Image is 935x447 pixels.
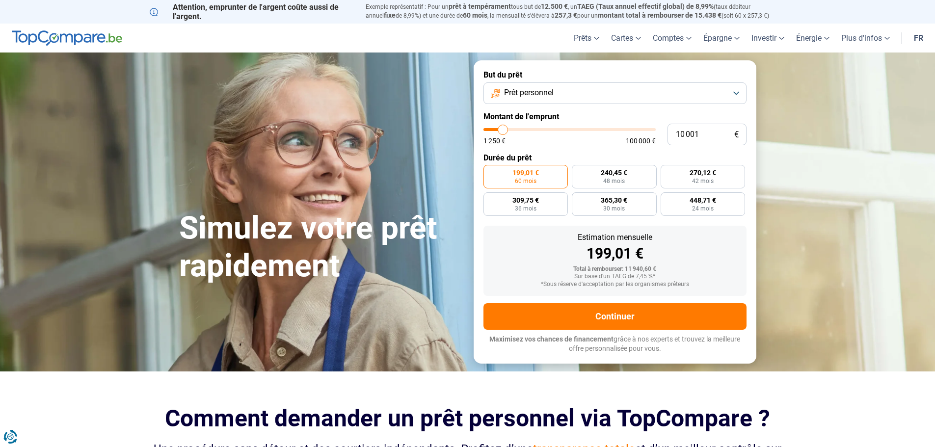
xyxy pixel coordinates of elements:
[463,11,487,19] span: 60 mois
[12,30,122,46] img: TopCompare
[384,11,396,19] span: fixe
[605,24,647,53] a: Cartes
[603,206,625,211] span: 30 mois
[697,24,746,53] a: Épargne
[601,197,627,204] span: 365,30 €
[601,169,627,176] span: 240,45 €
[504,87,554,98] span: Prêt personnel
[483,82,747,104] button: Prêt personnel
[690,169,716,176] span: 270,12 €
[515,178,536,184] span: 60 mois
[483,70,747,79] label: But du prêt
[491,266,739,273] div: Total à rembourser: 11 940,60 €
[150,405,786,432] h2: Comment demander un prêt personnel via TopCompare ?
[449,2,511,10] span: prêt à tempérament
[690,197,716,204] span: 448,71 €
[491,234,739,241] div: Estimation mensuelle
[483,303,747,330] button: Continuer
[746,24,790,53] a: Investir
[603,178,625,184] span: 48 mois
[692,206,714,211] span: 24 mois
[541,2,568,10] span: 12.500 €
[568,24,605,53] a: Prêts
[790,24,835,53] a: Énergie
[734,131,739,139] span: €
[908,24,929,53] a: fr
[483,112,747,121] label: Montant de l'emprunt
[626,137,656,144] span: 100 000 €
[835,24,896,53] a: Plus d'infos
[555,11,577,19] span: 257,3 €
[647,24,697,53] a: Comptes
[515,206,536,211] span: 36 mois
[491,273,739,280] div: Sur base d'un TAEG de 7,45 %*
[692,178,714,184] span: 42 mois
[598,11,721,19] span: montant total à rembourser de 15.438 €
[489,335,614,343] span: Maximisez vos chances de financement
[483,335,747,354] p: grâce à nos experts et trouvez la meilleure offre personnalisée pour vous.
[491,281,739,288] div: *Sous réserve d'acceptation par les organismes prêteurs
[577,2,714,10] span: TAEG (Taux annuel effectif global) de 8,99%
[179,210,462,285] h1: Simulez votre prêt rapidement
[512,197,539,204] span: 309,75 €
[483,137,506,144] span: 1 250 €
[491,246,739,261] div: 199,01 €
[512,169,539,176] span: 199,01 €
[483,153,747,162] label: Durée du prêt
[366,2,786,20] p: Exemple représentatif : Pour un tous but de , un (taux débiteur annuel de 8,99%) et une durée de ...
[150,2,354,21] p: Attention, emprunter de l'argent coûte aussi de l'argent.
